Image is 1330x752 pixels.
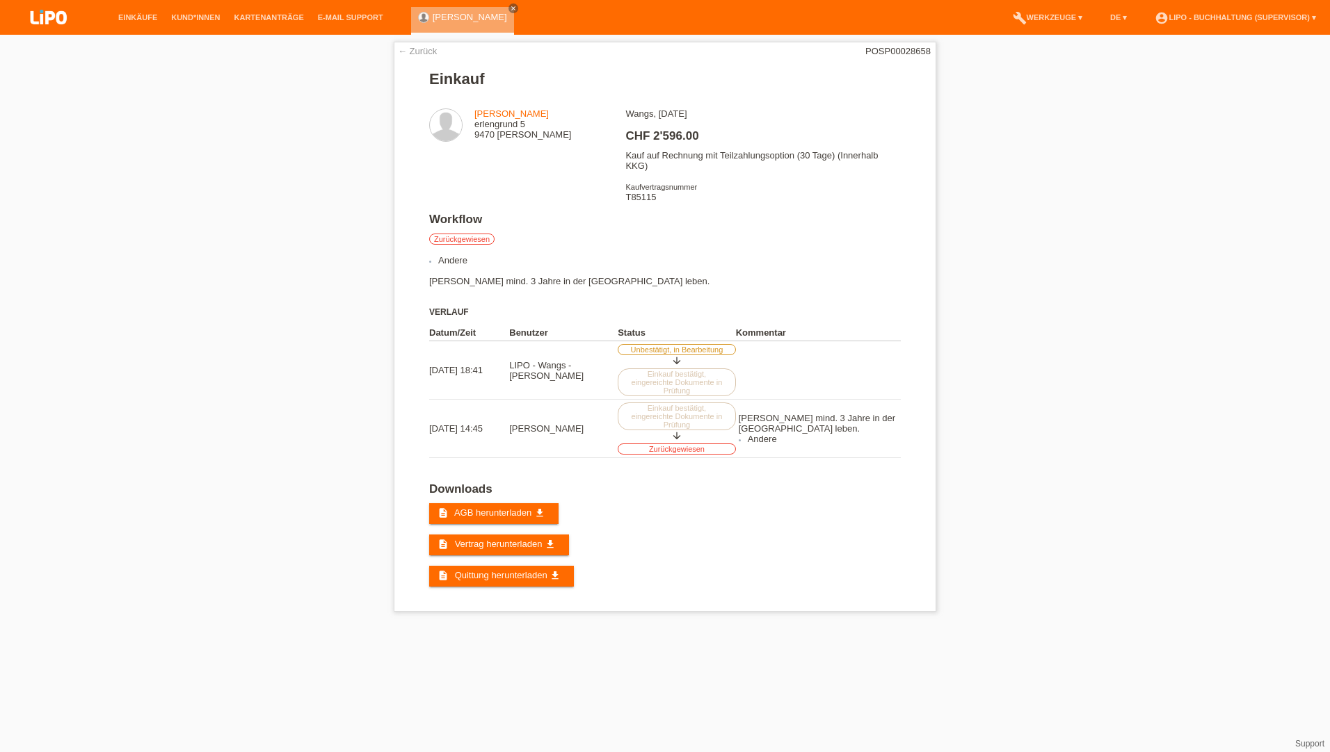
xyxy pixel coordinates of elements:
div: Wangs, [DATE] Kauf auf Rechnung mit Teilzahlungsoption (30 Tage) (Innerhalb KKG) T85115 [625,108,900,213]
td: [PERSON_NAME] [509,400,618,458]
label: Zurückgewiesen [429,234,495,245]
label: Einkauf bestätigt, eingereichte Dokumente in Prüfung [618,368,736,396]
div: POSP00028658 [865,46,931,56]
h3: Verlauf [429,307,901,318]
th: Benutzer [509,325,618,341]
th: Kommentar [736,325,901,341]
i: account_circle [1155,11,1169,25]
a: buildWerkzeuge ▾ [1006,13,1090,22]
i: description [438,539,449,550]
span: Vertrag herunterladen [455,539,543,549]
h2: CHF 2'596.00 [625,129,900,150]
span: Kaufvertragsnummer [625,183,697,191]
a: Einkäufe [111,13,164,22]
h1: Einkauf [429,70,901,88]
a: Kund*innen [164,13,227,22]
div: erlengrund 5 9470 [PERSON_NAME] [474,108,571,140]
td: LIPO - Wangs - [PERSON_NAME] [509,341,618,400]
li: Andere [438,255,901,265]
a: [PERSON_NAME] [474,108,549,119]
a: Support [1295,739,1324,749]
a: ← Zurück [398,46,437,56]
label: Zurückgewiesen [618,443,736,455]
td: [PERSON_NAME] mind. 3 Jahre in der [GEOGRAPHIC_DATA] leben. [736,400,901,458]
i: get_app [550,570,561,581]
label: Unbestätigt, in Bearbeitung [618,344,736,355]
i: arrow_downward [671,430,682,441]
a: DE ▾ [1103,13,1134,22]
a: LIPO pay [14,28,83,39]
a: account_circleLIPO - Buchhaltung (Supervisor) ▾ [1148,13,1323,22]
a: Kartenanträge [227,13,311,22]
td: [DATE] 18:41 [429,341,509,400]
td: [DATE] 14:45 [429,400,509,458]
i: build [1013,11,1027,25]
span: Quittung herunterladen [455,570,547,580]
span: AGB herunterladen [454,507,531,518]
label: Einkauf bestätigt, eingereichte Dokumente in Prüfung [618,402,736,430]
a: description Vertrag herunterladen get_app [429,534,569,555]
li: Andere [748,434,898,444]
th: Status [618,325,736,341]
th: Datum/Zeit [429,325,509,341]
h2: Downloads [429,482,901,503]
i: get_app [534,507,545,518]
i: close [510,5,517,12]
a: description Quittung herunterladen get_app [429,566,574,587]
a: [PERSON_NAME] [433,12,507,22]
i: description [438,570,449,581]
i: get_app [545,539,556,550]
div: [PERSON_NAME] mind. 3 Jahre in der [GEOGRAPHIC_DATA] leben. [429,255,901,458]
a: close [508,3,518,13]
h2: Workflow [429,213,901,234]
a: description AGB herunterladen get_app [429,503,559,524]
a: E-Mail Support [311,13,390,22]
i: description [438,507,449,518]
i: arrow_downward [671,355,682,366]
